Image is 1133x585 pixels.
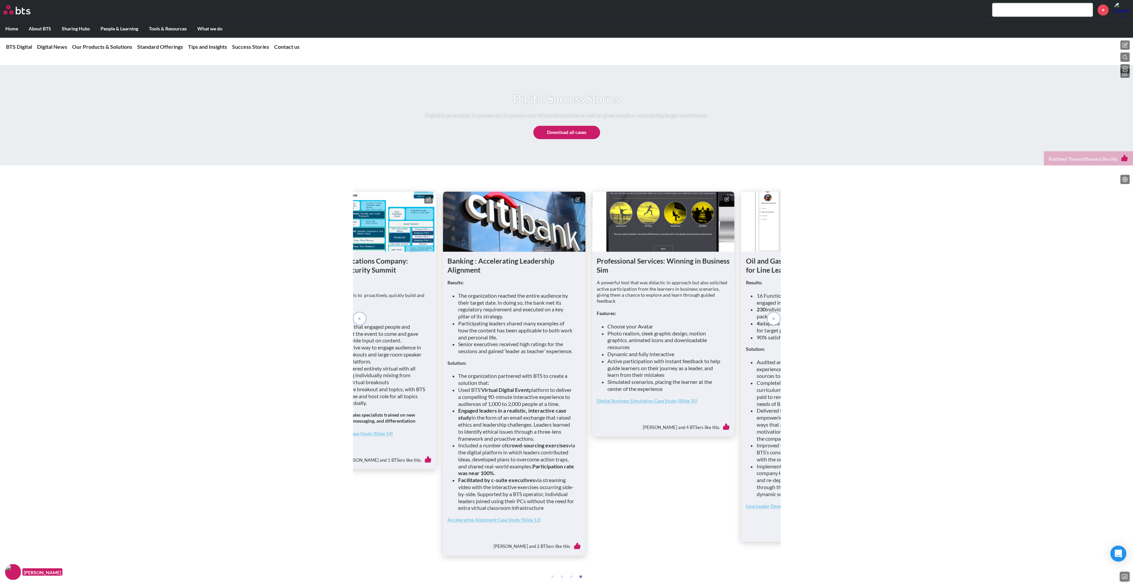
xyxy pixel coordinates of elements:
[3,5,43,14] a: Go home
[607,379,725,393] li: Simulated scenarios, placing the learner at the center of the experience
[757,407,874,442] li: Delivered highly personalized learning paths empowering leaders at all levels to learn in the way...
[757,463,874,498] li: Implemented an intuitive dashboard so the company HR and OD teams were able to adjust and re-depl...
[607,358,725,379] li: Active participation with instant feedback to help guide learners on their journey as a leader, a...
[507,442,568,448] strong: crowd-sourcing exercises
[6,43,32,50] a: BTS Digital
[425,92,708,107] h1: Digital Success Stories
[597,310,616,316] strong: Features:
[597,418,730,432] div: [PERSON_NAME] and 4 BTSers like this.
[757,320,874,334] li: adaptive learning paths piloted and implemented for target populations
[309,323,426,344] li: Gamified pre-work that engaged people and excited them about the event to come and gave them spac...
[1110,546,1126,562] div: Open Intercom Messenger
[5,564,21,580] img: F
[481,387,529,393] strong: Virtual Digital Event
[299,431,393,436] a: Digital Communications Case Study (Slide 14)
[757,359,874,380] li: Audited and curated the best content and learning experiences for the enterprise from multiple so...
[607,351,725,358] li: Dynamic and fully interactive
[137,43,183,50] a: Standard Offerings
[56,20,95,37] label: Sharing Hubs
[597,280,730,304] p: A powerful tool that was didactic in approach but also solicited active participation from the le...
[597,256,730,275] h1: Professional Services: Winning in Business Sim
[458,477,575,511] li: via streaming video with the interactive exercises occurring side-by-side. Supported by a BTS ope...
[757,334,874,341] li: 90% satisfaction from participants
[1120,40,1130,50] button: Navigation menu options
[458,407,575,442] li: in the form of an email exchange that raised ethics and leadership challenges. Leaders learned to...
[746,524,879,537] div: [PERSON_NAME] like this.
[1120,64,1130,74] button: Edit page layout
[72,43,132,50] a: Our Products & Solutions
[1120,68,1130,78] button: Edit hero
[1114,2,1130,18] img: Carolina Sevilla
[757,306,766,312] strong: 230
[458,477,535,483] strong: Facilitated by c-suite executives
[458,463,574,476] strong: Participation rate was near 100%.
[144,20,192,37] label: Tools & Resources
[274,43,300,50] a: Contact us
[1098,4,1109,15] a: +
[746,346,765,352] strong: Solution:
[533,126,600,139] a: Download all cases
[447,538,581,551] div: [PERSON_NAME] and 2 BTSers like this.
[447,360,466,366] strong: Solution:
[458,387,575,407] li: Used BTS’ platform to deliver a compelling 90-minute interactive experience to audiences of 1,000...
[746,256,879,275] h1: Oil and Gas Company: Learning Journey for Line Leaders
[37,43,67,50] a: Digital News
[299,451,432,464] div: [PERSON_NAME] and 1 BTSers like this.
[22,568,62,576] figcaption: [PERSON_NAME]
[607,330,725,351] li: Photo realism, sleek graphic design, motion graphics, animated icons and downloadable resources
[424,195,433,203] button: Edit content box
[95,20,144,37] label: People & Learning
[309,365,426,386] li: Designed and delivered entirely virtual with all sellers participating individually mixing from v...
[192,20,228,37] label: What we do
[447,280,464,285] strong: Results:
[458,292,575,320] li: The organization reached the entire audience by their target date. In doing so, the bank met its ...
[458,407,566,421] strong: Engaged leaders in a realistic, interactive case study
[746,503,839,509] a: Line Leader Development Case Study (Slide9)
[1049,154,1128,163] div: Ruktibool Thaowatthanakul like this.
[309,386,426,407] li: Client facilitated the breakout and topics, with BTS playing a main emcee and host role for all t...
[458,373,575,387] li: The organization partnered with BTS to create a solution that:
[458,341,575,355] li: Senior executives received high ratings for the sessions and gained ‘leader as teacher’ experience.
[1120,175,1130,184] button: Edit content list:
[746,280,762,285] strong: Results:
[607,323,725,330] li: Choose your Avatar
[757,306,874,320] li: individual pieces of content curated and packaged
[299,412,415,424] strong: Resulting in 900 security sales specialists trained on new products, industry trends, messaging, ...
[299,292,432,304] p: To operationalize sales skills to proactively, quickly build and accelerate pipeline
[447,256,581,275] h1: Banking : Accelerating Leadership Alignment
[723,195,731,203] button: Edit content box
[3,5,30,14] img: BTS Logo
[458,442,575,477] li: Included a number of via the digital platform in which leaders contributed ideas, developed plans...
[458,320,575,341] li: Participating leaders shared many examples of how the content has been applicable to both work an...
[1114,2,1130,18] a: Profile
[597,398,697,404] a: Digital Business Simulation Case Study (Slide 35)
[299,256,432,275] h1: Digital Communications Company: Virtual Global Security Summit
[757,380,874,407] li: Completely refreshed all leadership development curriculum and approaches with special attention ...
[188,43,227,50] a: Tips and Insights
[23,20,56,37] label: About BTS
[573,195,582,203] button: Edit content box
[425,112,708,119] p: Digital is an enabler. It powers our in-person and virtual simulations as well as gives people a ...
[447,517,541,523] a: Accelerating Alignment Case Study (Slide 12)
[757,292,874,306] li: 16 Functions, 25 countries, and 220 participants engaged in [DATE]
[757,320,760,326] strong: 4
[232,43,269,50] a: Success Stories
[309,344,426,365] li: Created an interactive way to engage audience in competition in breakouts and large room speaker ...
[757,442,874,463] li: Improved the learning experience by integrating BTS’s consumer grade learning experience platform...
